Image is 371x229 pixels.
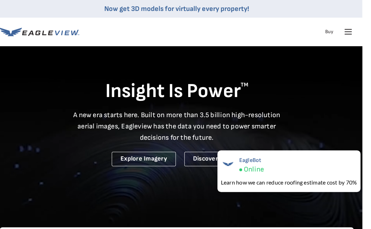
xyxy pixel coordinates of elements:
[241,82,248,88] sup: TM
[104,5,249,13] a: Now get 3D models for virtually every property!
[69,109,285,143] p: A new era starts here. Built on more than 3.5 billion high-resolution aerial images, Eagleview ha...
[325,29,333,35] a: Buy
[221,178,357,187] div: Learn how we can reduce roofing estimate cost by 70%
[184,152,242,166] a: Discover Data
[221,157,235,171] img: EagleBot
[112,152,176,166] a: Explore Imagery
[244,165,264,174] span: Online
[239,157,264,164] span: EagleBot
